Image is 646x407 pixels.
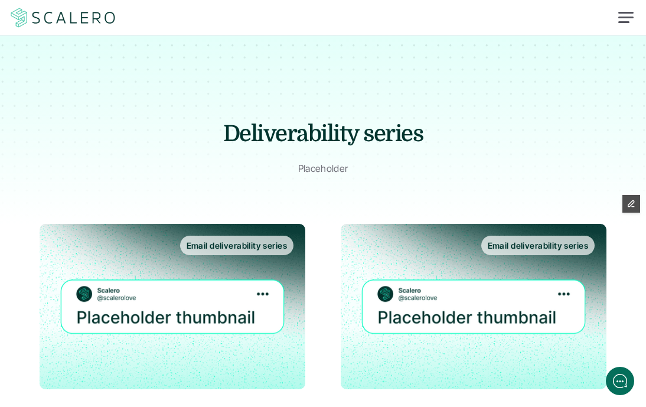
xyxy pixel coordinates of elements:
[9,7,118,28] a: Scalero company logotype
[40,224,305,389] a: Email deliverability series
[606,367,634,395] iframe: gist-messenger-bubble-iframe
[76,164,142,173] span: New conversation
[187,239,287,252] p: Email deliverability series
[341,224,606,389] a: Email deliverability series
[18,79,218,135] h2: Let us know if we can help with lifecycle marketing.
[622,195,640,213] button: Edit Framer Content
[99,331,149,338] span: We run on Gist
[488,239,588,252] p: Email deliverability series
[9,6,118,29] img: Scalero company logotype
[175,161,471,177] p: Placeholder
[116,118,530,149] h1: Deliverability series
[18,157,218,180] button: New conversation
[18,57,218,76] h1: Hi! Welcome to [GEOGRAPHIC_DATA].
